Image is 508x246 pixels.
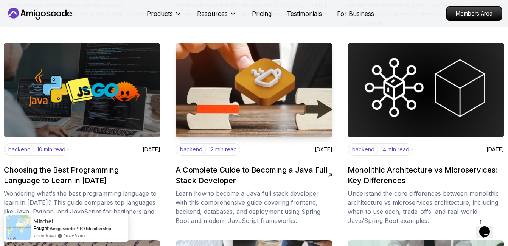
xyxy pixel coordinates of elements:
[348,43,504,137] img: image
[176,43,332,225] a: imagebackend12 min read[DATE]A Complete Guide to Becoming a Java Full Stack DeveloperLearn how to...
[33,232,56,239] span: a month ago
[197,9,237,24] button: Resources
[348,165,500,186] h2: Monolithic Architecture vs Microservices: Key Differences
[172,40,336,140] img: image
[348,43,504,225] a: imagebackend14 min read[DATE]Monolithic Architecture vs Microservices: Key DifferencesUnderstand ...
[33,218,53,224] span: Mitchel
[177,145,206,154] p: backend
[446,6,502,21] a: Members Area
[4,43,160,225] a: imagebackend10 min read[DATE]Choosing the Best Programming Language to Learn in [DATE]Wondering w...
[197,9,228,18] p: Resources
[315,146,332,153] p: [DATE]
[476,216,500,238] iframe: chat widget
[6,215,31,240] img: provesource social proof notification image
[381,146,409,153] p: 14 min read
[176,189,332,225] p: Learn how to become a Java full stack developer with this comprehensive guide covering frontend, ...
[486,146,504,153] p: [DATE]
[287,9,322,18] a: Testimonials
[252,9,272,18] a: Pricing
[5,145,34,154] p: backend
[176,165,328,186] h2: A Complete Guide to Becoming a Java Full Stack Developer
[33,225,49,231] span: Bought
[147,9,182,24] button: Products
[147,9,173,18] p: Products
[4,189,160,225] p: Wondering what's the best programming language to learn in [DATE]? This guide compares top langua...
[143,146,160,153] p: [DATE]
[4,165,156,186] h2: Choosing the Best Programming Language to Learn in [DATE]
[4,43,160,137] img: image
[63,232,87,239] a: ProveSource
[337,9,374,18] a: For Business
[209,146,237,153] p: 12 min read
[447,7,502,20] p: Members Area
[349,145,378,154] p: backend
[37,146,65,153] p: 10 min read
[348,189,504,225] p: Understand the core differences between monolithic architecture vs microservices architecture, in...
[50,226,111,231] a: Amigoscode PRO Membership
